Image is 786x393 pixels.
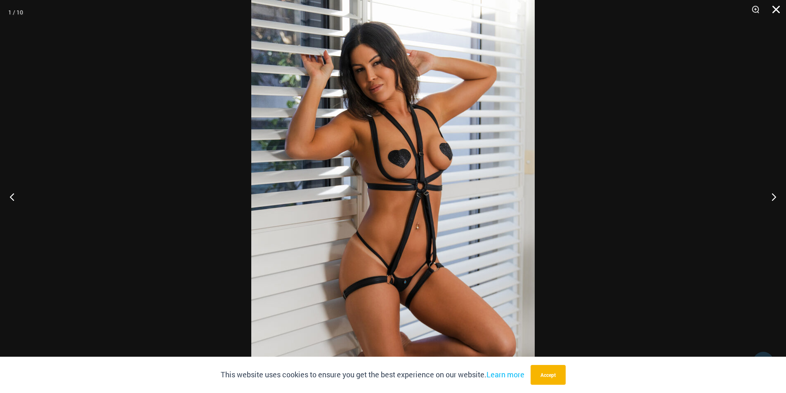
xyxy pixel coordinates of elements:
[8,6,23,19] div: 1 / 10
[221,369,524,381] p: This website uses cookies to ensure you get the best experience on our website.
[531,365,566,385] button: Accept
[486,369,524,379] a: Learn more
[755,176,786,217] button: Next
